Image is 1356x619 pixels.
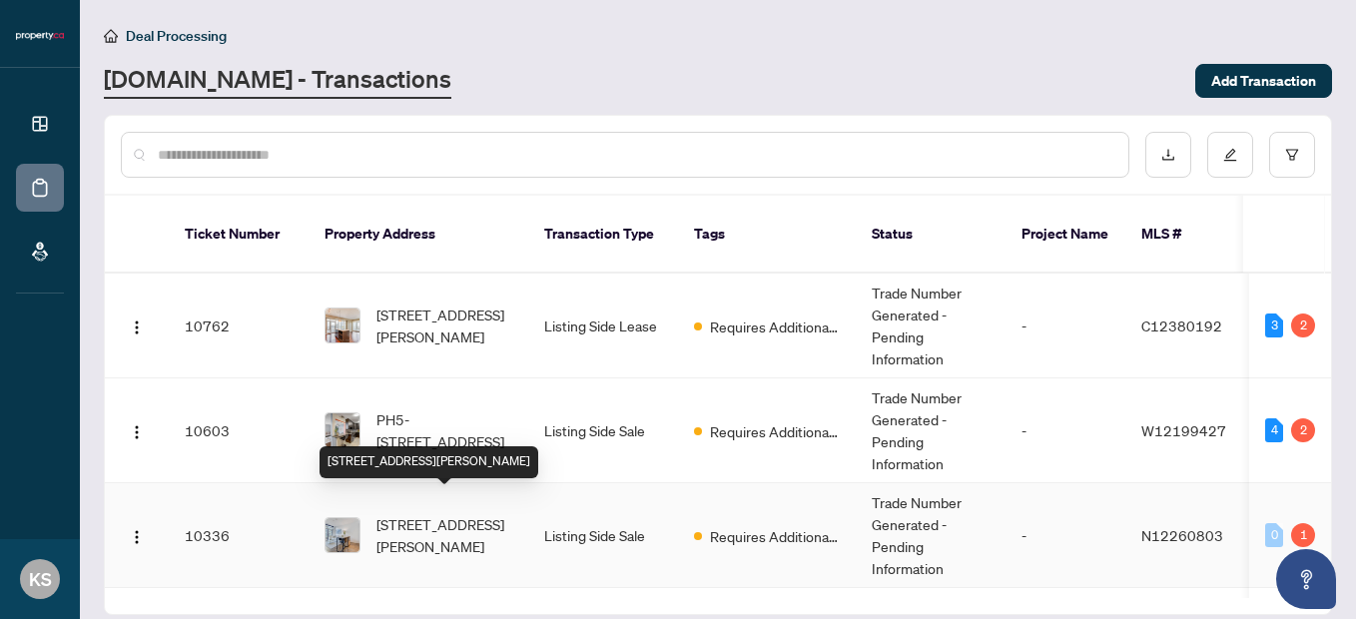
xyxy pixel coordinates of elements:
[1195,64,1332,98] button: Add Transaction
[710,525,840,547] span: Requires Additional Docs
[126,27,227,45] span: Deal Processing
[1006,483,1125,588] td: -
[1291,313,1315,337] div: 2
[710,315,840,337] span: Requires Additional Docs
[856,378,1006,483] td: Trade Number Generated - Pending Information
[1291,418,1315,442] div: 2
[1006,196,1125,274] th: Project Name
[129,529,145,545] img: Logo
[1145,132,1191,178] button: download
[121,414,153,446] button: Logo
[1211,65,1316,97] span: Add Transaction
[29,565,52,593] span: KS
[309,196,528,274] th: Property Address
[169,196,309,274] th: Ticket Number
[129,319,145,335] img: Logo
[129,424,145,440] img: Logo
[1265,523,1283,547] div: 0
[376,513,512,557] span: [STREET_ADDRESS][PERSON_NAME]
[376,304,512,347] span: [STREET_ADDRESS][PERSON_NAME]
[121,309,153,341] button: Logo
[1161,148,1175,162] span: download
[528,196,678,274] th: Transaction Type
[1006,274,1125,378] td: -
[1269,132,1315,178] button: filter
[376,408,512,452] span: PH5-[STREET_ADDRESS]
[169,378,309,483] td: 10603
[320,446,538,478] div: [STREET_ADDRESS][PERSON_NAME]
[1285,148,1299,162] span: filter
[1291,523,1315,547] div: 1
[104,63,451,99] a: [DOMAIN_NAME] - Transactions
[169,483,309,588] td: 10336
[104,29,118,43] span: home
[1141,316,1222,334] span: C12380192
[1207,132,1253,178] button: edit
[528,378,678,483] td: Listing Side Sale
[326,413,359,447] img: thumbnail-img
[678,196,856,274] th: Tags
[326,309,359,342] img: thumbnail-img
[856,196,1006,274] th: Status
[528,483,678,588] td: Listing Side Sale
[16,30,64,42] img: logo
[856,274,1006,378] td: Trade Number Generated - Pending Information
[1125,196,1245,274] th: MLS #
[1223,148,1237,162] span: edit
[1141,421,1226,439] span: W12199427
[1265,418,1283,442] div: 4
[1006,378,1125,483] td: -
[1141,526,1223,544] span: N12260803
[121,519,153,551] button: Logo
[1265,313,1283,337] div: 3
[856,483,1006,588] td: Trade Number Generated - Pending Information
[1276,549,1336,609] button: Open asap
[528,274,678,378] td: Listing Side Lease
[710,420,840,442] span: Requires Additional Docs
[169,274,309,378] td: 10762
[326,518,359,552] img: thumbnail-img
